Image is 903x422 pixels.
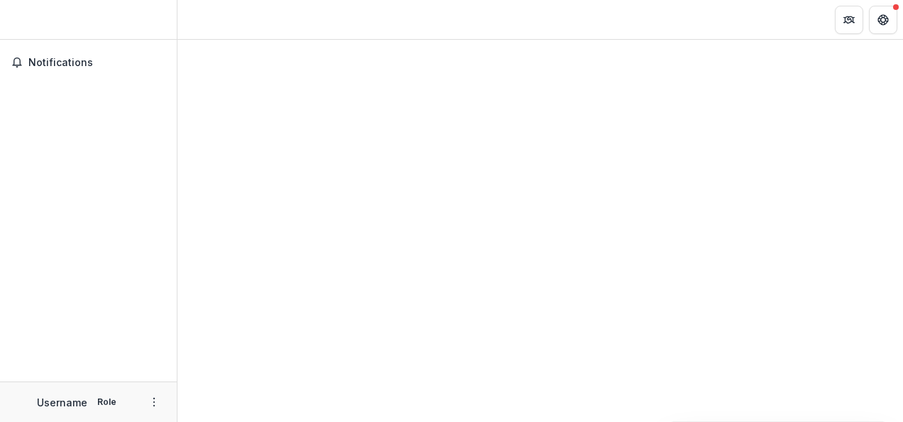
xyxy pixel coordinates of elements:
[37,395,87,410] p: Username
[835,6,863,34] button: Partners
[93,396,121,409] p: Role
[6,51,171,74] button: Notifications
[28,57,165,69] span: Notifications
[869,6,897,34] button: Get Help
[146,394,163,411] button: More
